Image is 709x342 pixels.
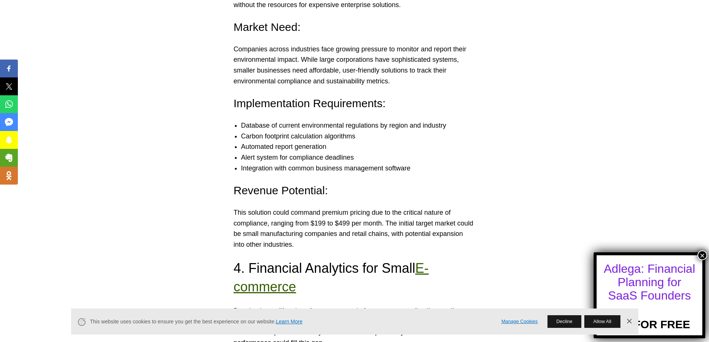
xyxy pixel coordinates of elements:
[276,319,303,325] a: Learn More
[241,131,483,142] li: Carbon footprint calculation algorithms
[697,250,707,260] button: Close
[234,207,476,250] p: This solution could command premium pricing due to the critical nature of compliance, ranging fro...
[90,318,491,326] span: This website uses cookies to ensure you get the best experience on our website.
[234,19,476,35] h4: Market Need:
[241,120,483,131] li: Database of current environmental regulations by region and industry
[623,316,635,327] a: Dismiss Banner
[234,259,476,297] h3: 4. Financial Analytics for Small
[241,163,483,174] li: Integration with common business management software
[584,315,620,328] button: Allow All
[234,183,476,198] h4: Revenue Potential:
[547,315,581,328] button: Decline
[234,96,476,111] h4: Implementation Requirements:
[241,152,483,163] li: Alert system for compliance deadlines
[77,317,86,326] svg: Cookie Icon
[501,318,538,326] a: Manage Cookies
[234,44,476,87] p: Companies across industries face growing pressure to monitor and report their environmental impac...
[603,262,696,302] div: Adlega: Financial Planning for SaaS Founders
[241,141,483,152] li: Automated report generation
[609,306,690,331] a: TRY FOR FREE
